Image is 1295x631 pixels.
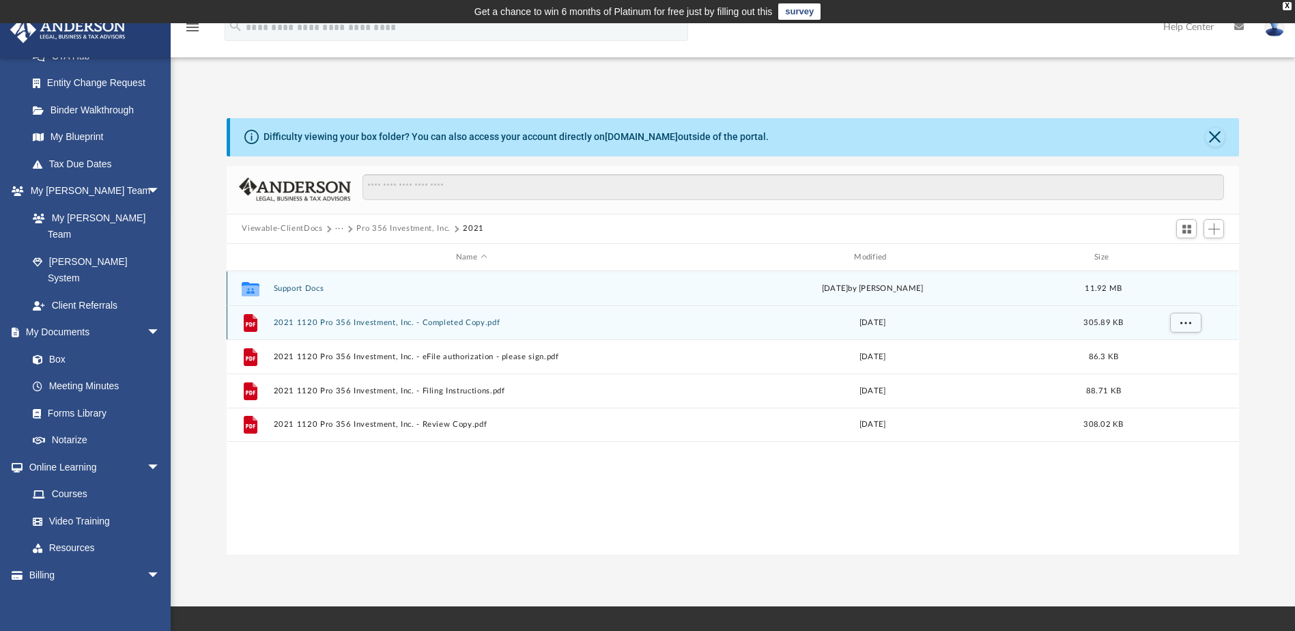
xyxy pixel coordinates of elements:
[227,271,1238,554] div: grid
[1170,313,1201,333] button: More options
[19,96,181,124] a: Binder Walkthrough
[362,174,1224,200] input: Search files and folders
[184,19,201,36] i: menu
[1170,415,1201,436] button: More options
[356,223,451,235] button: Pro 356 Investment, Inc.
[1206,128,1225,147] button: Close
[147,319,174,347] span: arrow_drop_down
[147,453,174,481] span: arrow_drop_down
[6,16,130,43] img: Anderson Advisors Platinum Portal
[1170,347,1201,367] button: More options
[19,70,181,97] a: Entity Change Request
[19,150,181,178] a: Tax Due Dates
[10,319,174,346] a: My Documentsarrow_drop_down
[233,251,267,264] div: id
[10,453,174,481] a: Online Learningarrow_drop_down
[274,284,669,293] button: Support Docs
[675,283,1070,295] div: [DATE] by [PERSON_NAME]
[264,130,769,144] div: Difficulty viewing your box folder? You can also access your account directly on outside of the p...
[1084,421,1124,429] span: 308.02 KB
[1283,2,1292,10] div: close
[1086,387,1121,395] span: 88.71 KB
[19,124,174,151] a: My Blueprint
[605,131,678,142] a: [DOMAIN_NAME]
[274,387,669,395] button: 2021 1120 Pro 356 Investment, Inc. - Filing Instructions.pdf
[1137,251,1233,264] div: id
[19,507,167,535] a: Video Training
[147,178,174,206] span: arrow_drop_down
[19,427,174,454] a: Notarize
[10,561,181,589] a: Billingarrow_drop_down
[1204,219,1224,238] button: Add
[674,251,1070,264] div: Modified
[335,223,344,235] button: ···
[19,373,174,400] a: Meeting Minutes
[10,178,174,205] a: My [PERSON_NAME] Teamarrow_drop_down
[19,481,174,508] a: Courses
[242,223,322,235] button: Viewable-ClientDocs
[19,204,167,248] a: My [PERSON_NAME] Team
[184,26,201,36] a: menu
[1264,17,1285,37] img: User Pic
[19,248,174,292] a: [PERSON_NAME] System
[1089,353,1119,361] span: 86.3 KB
[19,292,174,319] a: Client Referrals
[778,3,821,20] a: survey
[19,346,167,373] a: Box
[228,18,243,33] i: search
[1084,319,1124,326] span: 305.89 KB
[274,421,669,430] button: 2021 1120 Pro 356 Investment, Inc. - Review Copy.pdf
[274,352,669,361] button: 2021 1120 Pro 356 Investment, Inc. - eFile authorization - please sign.pdf
[273,251,669,264] div: Name
[147,561,174,589] span: arrow_drop_down
[19,535,174,562] a: Resources
[463,223,484,235] button: 2021
[19,399,167,427] a: Forms Library
[1085,285,1122,292] span: 11.92 MB
[675,385,1070,397] div: [DATE]
[675,317,1070,329] div: [DATE]
[1176,219,1197,238] button: Switch to Grid View
[1170,381,1201,402] button: More options
[675,419,1070,432] div: [DATE]
[474,3,773,20] div: Get a chance to win 6 months of Platinum for free just by filling out this
[1077,251,1131,264] div: Size
[675,351,1070,363] div: [DATE]
[274,318,669,327] button: 2021 1120 Pro 356 Investment, Inc. - Completed Copy.pdf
